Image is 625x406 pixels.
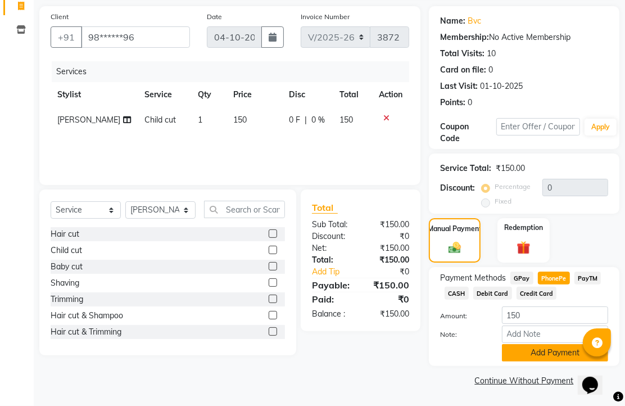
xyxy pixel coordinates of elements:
[304,231,361,242] div: Discount:
[502,344,608,362] button: Add Payment
[361,292,418,306] div: ₹0
[440,15,465,27] div: Name:
[496,118,581,136] input: Enter Offer / Coupon Code
[57,115,120,125] span: [PERSON_NAME]
[52,61,418,82] div: Services
[510,272,533,285] span: GPay
[51,12,69,22] label: Client
[502,326,608,343] input: Add Note
[495,182,531,192] label: Percentage
[468,97,472,109] div: 0
[538,272,570,285] span: PhonePe
[304,242,361,254] div: Net:
[487,48,496,60] div: 10
[51,294,83,305] div: Trimming
[488,64,493,76] div: 0
[361,219,418,231] div: ₹150.00
[305,114,307,126] span: |
[473,287,512,300] span: Debit Card
[51,26,82,48] button: +91
[480,80,523,92] div: 01-10-2025
[304,278,361,292] div: Payable:
[312,202,338,214] span: Total
[517,287,557,300] span: Credit Card
[282,82,332,107] th: Disc
[496,163,525,174] div: ₹150.00
[372,82,409,107] th: Action
[304,292,361,306] div: Paid:
[361,308,418,320] div: ₹150.00
[440,121,496,145] div: Coupon Code
[440,48,484,60] div: Total Visits:
[432,330,493,340] label: Note:
[440,31,489,43] div: Membership:
[513,240,535,256] img: _gift.svg
[304,219,361,231] div: Sub Total:
[81,26,190,48] input: Search by Name/Mobile/Email/Code
[445,241,465,255] img: _cash.svg
[502,306,608,324] input: Amount
[578,361,614,395] iframe: chat widget
[51,310,123,322] div: Hair cut & Shampoo
[138,82,192,107] th: Service
[51,261,83,273] div: Baby cut
[51,326,121,338] div: Hair cut & Trimming
[440,64,486,76] div: Card on file:
[440,182,475,194] div: Discount:
[304,308,361,320] div: Balance :
[585,119,617,136] button: Apply
[301,12,350,22] label: Invoice Number
[431,375,617,387] a: Continue Without Payment
[304,254,361,266] div: Total:
[227,82,283,107] th: Price
[440,272,506,284] span: Payment Methods
[440,97,465,109] div: Points:
[361,242,418,254] div: ₹150.00
[144,115,176,125] span: Child cut
[51,277,79,289] div: Shaving
[428,224,482,234] label: Manual Payment
[432,311,493,321] label: Amount:
[574,272,601,285] span: PayTM
[339,115,353,125] span: 150
[361,231,418,242] div: ₹0
[311,114,325,126] span: 0 %
[504,223,543,233] label: Redemption
[361,278,418,292] div: ₹150.00
[361,254,418,266] div: ₹150.00
[468,15,481,27] a: Bvc
[51,82,138,107] th: Stylist
[207,12,222,22] label: Date
[304,266,370,278] a: Add Tip
[440,163,491,174] div: Service Total:
[198,115,202,125] span: 1
[445,287,469,300] span: CASH
[440,31,608,43] div: No Active Membership
[440,80,478,92] div: Last Visit:
[333,82,372,107] th: Total
[51,228,79,240] div: Hair cut
[370,266,418,278] div: ₹0
[495,196,511,206] label: Fixed
[289,114,300,126] span: 0 F
[204,201,285,218] input: Search or Scan
[191,82,227,107] th: Qty
[51,245,82,256] div: Child cut
[234,115,247,125] span: 150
